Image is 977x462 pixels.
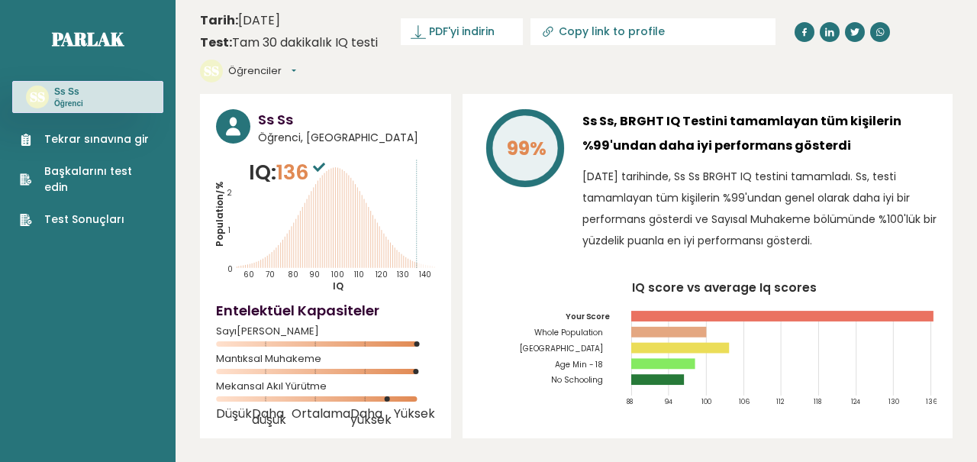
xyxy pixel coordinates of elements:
[331,269,344,279] tspan: 100
[200,11,238,29] font: Tarih:
[739,397,750,406] tspan: 106
[276,158,309,186] font: 136
[534,327,603,338] tspan: Whole Population
[309,269,320,279] tspan: 90
[288,269,298,279] tspan: 80
[888,397,899,406] tspan: 130
[232,34,378,51] font: Tam 30 dakikalık IQ testi
[20,163,156,195] a: Başkalarını test edin
[664,397,672,406] tspan: 94
[44,212,124,227] font: Test Sonuçları
[258,110,293,129] font: Ss Ss
[30,88,45,105] text: SS
[20,212,156,228] a: Test Sonuçları
[54,99,83,108] font: Öğrenci
[228,225,231,235] tspan: 1
[227,263,233,273] tspan: 0
[266,269,275,279] tspan: 70
[401,18,523,45] a: PDF'yi indirin
[582,169,937,248] font: [DATE] tarihinde, Ss Ss BRGHT IQ testini tamamladı. Ss, testi tamamlayan tüm kişilerin %99'undan ...
[701,397,711,406] tspan: 100
[227,188,232,198] tspan: 2
[258,130,418,145] font: Öğrenci, [GEOGRAPHIC_DATA]
[419,269,431,279] tspan: 140
[44,131,149,147] font: Tekrar sınavına gir
[394,405,435,422] font: Yüksek
[506,135,546,162] tspan: 99%
[54,86,79,97] font: Ss Ss
[20,131,156,147] a: Tekrar sınavına gir
[216,351,321,366] font: Mantıksal Muhakeme
[238,11,280,29] font: [DATE]
[204,62,219,79] text: SS
[52,27,124,51] a: Parlak
[554,359,603,370] tspan: Age Min - 18
[214,181,226,247] tspan: Population/%
[776,397,785,406] tspan: 112
[216,324,319,338] font: Sayı[PERSON_NAME]
[228,63,296,79] button: Öğrenciler
[582,112,901,154] font: Ss Ss, BRGHT IQ Testini tamamlayan tüm kişilerin %99'undan daha iyi performans gösterdi
[243,269,254,279] tspan: 60
[44,163,132,195] font: Başkalarını test edin
[565,311,610,322] tspan: Your Score
[350,405,392,428] font: Daha yüksek
[376,269,388,279] tspan: 120
[429,24,495,39] font: PDF'yi indirin
[632,279,817,296] tspan: IQ score vs average Iq scores
[333,280,343,292] tspan: IQ
[550,375,603,386] tspan: No Schooling
[249,158,276,186] font: IQ:
[216,405,252,422] font: Düşük
[216,379,327,393] font: Mekansal Akıl Yürütme
[228,63,282,78] font: Öğrenciler
[926,397,937,406] tspan: 136
[851,397,860,406] tspan: 124
[292,405,350,422] font: Ortalama
[216,301,379,320] font: Entelektüel Kapasiteler
[252,405,286,428] font: Daha düşük
[354,269,364,279] tspan: 110
[397,269,409,279] tspan: 130
[200,34,232,51] font: Test:
[519,343,603,354] tspan: [GEOGRAPHIC_DATA]
[814,397,821,406] tspan: 118
[627,397,633,406] tspan: 88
